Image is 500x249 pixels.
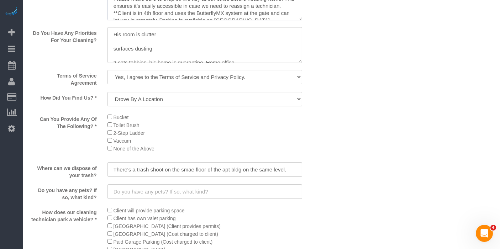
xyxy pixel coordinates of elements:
[114,146,154,152] span: None of the Above
[107,162,302,177] input: Where can we dispose of your trash?
[114,223,221,229] span: [GEOGRAPHIC_DATA] (Client provides permits)
[490,225,496,231] span: 4
[114,115,129,120] span: Bucket
[25,162,102,179] label: Where can we dispose of your trash?
[25,184,102,201] label: Do you have any pets? If so, what kind?
[114,239,213,245] span: Paid Garage Parking (Cost charged to client)
[114,216,176,221] span: Client has own valet parking
[25,206,102,223] label: How does our cleaning technician park a vehicle? *
[114,231,218,237] span: [GEOGRAPHIC_DATA] (Cost charged to client)
[107,184,302,199] input: Do you have any pets? If so, what kind?
[25,92,102,101] label: How Did You Find Us? *
[25,113,102,130] label: Can You Provide Any Of The Following? *
[114,208,185,213] span: Client will provide parking space
[113,122,139,128] span: Toilet Brush
[114,138,131,144] span: Vaccum
[476,225,493,242] iframe: Intercom live chat
[4,7,19,17] img: Automaid Logo
[114,130,145,136] span: 2-Step Ladder
[25,27,102,44] label: Do You Have Any Priorities For Your Cleaning?
[25,70,102,86] label: Terms of Service Agreement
